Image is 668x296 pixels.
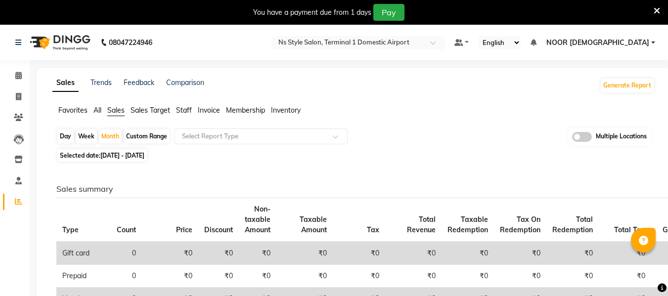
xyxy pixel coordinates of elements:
[546,242,599,265] td: ₹0
[52,74,79,92] a: Sales
[253,7,371,18] div: You have a payment due from 1 days
[239,242,276,265] td: ₹0
[176,106,192,115] span: Staff
[333,242,385,265] td: ₹0
[57,149,147,162] span: Selected date:
[204,225,233,234] span: Discount
[124,78,154,87] a: Feedback
[176,225,192,234] span: Price
[226,106,265,115] span: Membership
[245,205,270,234] span: Non-taxable Amount
[111,265,142,288] td: 0
[442,265,494,288] td: ₹0
[142,265,198,288] td: ₹0
[142,242,198,265] td: ₹0
[385,265,442,288] td: ₹0
[109,29,152,56] b: 08047224946
[117,225,136,234] span: Count
[601,79,654,92] button: Generate Report
[62,225,79,234] span: Type
[25,29,93,56] img: logo
[447,215,488,234] span: Taxable Redemption
[271,106,301,115] span: Inventory
[131,106,170,115] span: Sales Target
[57,129,74,143] div: Day
[626,256,658,286] iframe: chat widget
[239,265,276,288] td: ₹0
[56,242,111,265] td: Gift card
[494,265,546,288] td: ₹0
[500,215,540,234] span: Tax On Redemption
[276,242,333,265] td: ₹0
[198,242,239,265] td: ₹0
[546,38,649,48] span: NOOR [DEMOGRAPHIC_DATA]
[111,242,142,265] td: 0
[93,106,101,115] span: All
[276,265,333,288] td: ₹0
[494,242,546,265] td: ₹0
[407,215,436,234] span: Total Revenue
[599,265,651,288] td: ₹0
[99,129,122,143] div: Month
[546,265,599,288] td: ₹0
[166,78,204,87] a: Comparison
[599,242,651,265] td: ₹0
[76,129,97,143] div: Week
[333,265,385,288] td: ₹0
[100,152,144,159] span: [DATE] - [DATE]
[373,4,404,21] button: Pay
[385,242,442,265] td: ₹0
[198,106,220,115] span: Invoice
[56,184,647,194] h6: Sales summary
[596,132,647,142] span: Multiple Locations
[614,225,645,234] span: Total Tax
[124,129,170,143] div: Custom Range
[90,78,112,87] a: Trends
[442,242,494,265] td: ₹0
[58,106,88,115] span: Favorites
[107,106,125,115] span: Sales
[367,225,379,234] span: Tax
[300,215,327,234] span: Taxable Amount
[198,265,239,288] td: ₹0
[56,265,111,288] td: Prepaid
